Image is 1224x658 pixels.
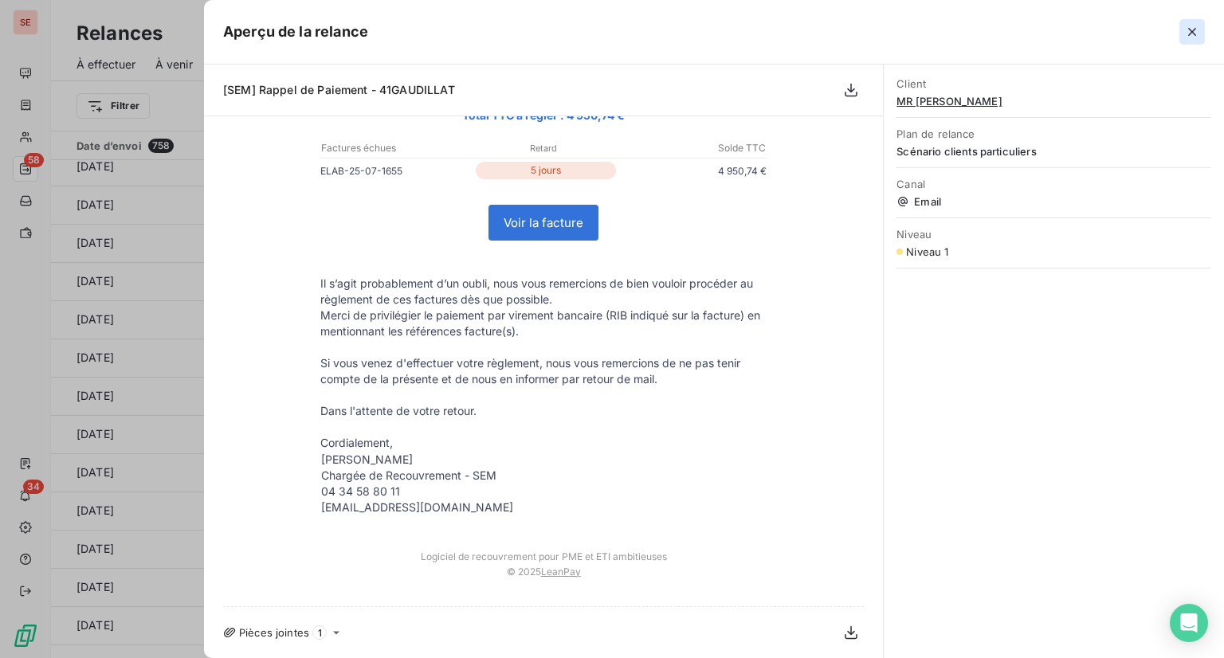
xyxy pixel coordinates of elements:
[223,21,368,43] h5: Aperçu de la relance
[896,127,1211,140] span: Plan de relance
[906,245,948,258] span: Niveau 1
[304,562,783,593] td: © 2025
[489,206,598,240] a: Voir la facture
[896,95,1211,108] span: MR [PERSON_NAME]
[320,276,767,307] p: Il s’agit probablement d’un oubli, nous vous remercions de bien vouloir procéder au règlement de ...
[321,468,513,499] div: Chargée de Recouvrement - SEM
[896,77,1211,90] span: Client
[304,535,783,562] td: Logiciel de recouvrement pour PME et ETI ambitieuses
[320,307,767,339] p: Merci de privilégier le paiement par virement bancaire (RIB indiqué sur la facture) en mentionnan...
[321,452,513,515] div: [PERSON_NAME]
[896,228,1211,241] span: Niveau
[320,435,767,451] p: Cordialement,
[320,163,472,179] p: ELAB-25-07-1655
[1170,604,1208,642] div: Open Intercom Messenger
[223,83,455,96] span: [SEM] Rappel de Paiement - 41GAUDILLAT
[239,626,309,639] span: Pièces jointes
[618,141,766,155] p: Solde TTC
[896,195,1211,208] span: Email
[896,145,1211,158] span: Scénario clients particuliers
[321,484,513,499] div: 04 34 58 80 11
[312,625,327,640] span: 1
[470,141,618,155] p: Retard
[541,566,581,578] a: LeanPay
[321,499,513,515] div: [EMAIL_ADDRESS][DOMAIN_NAME]
[896,178,1211,190] span: Canal
[619,163,767,179] p: 4 950,74 €
[476,162,617,179] p: 5 jours
[320,403,767,419] p: Dans l'attente de votre retour.
[321,141,469,155] p: Factures échues
[320,355,767,387] p: Si vous venez d'effectuer votre règlement, nous vous remercions de ne pas tenir compte de la prés...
